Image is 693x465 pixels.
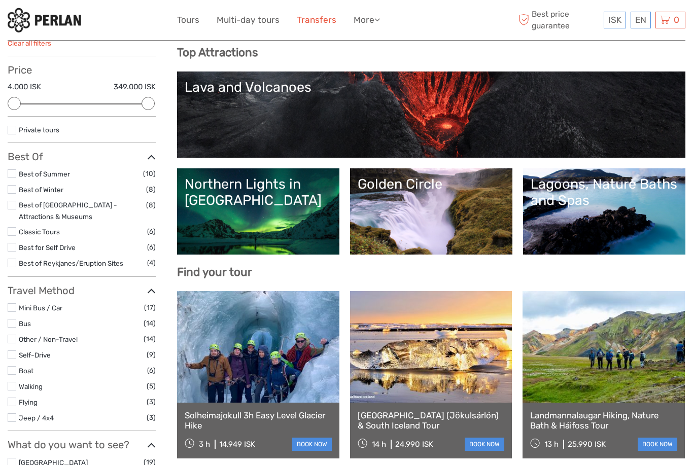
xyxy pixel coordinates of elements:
span: 13 h [544,440,559,449]
a: Multi-day tours [217,13,280,27]
a: Private tours [19,126,59,134]
a: Best of Reykjanes/Eruption Sites [19,259,123,267]
span: ISK [608,15,621,25]
a: Self-Drive [19,351,51,359]
span: Best price guarantee [516,9,601,31]
h3: What do you want to see? [8,439,156,451]
a: Lava and Volcanoes [185,79,678,150]
div: 24.990 ISK [395,440,433,449]
a: Flying [19,398,38,406]
span: (10) [143,168,156,180]
a: Lagoons, Nature Baths and Spas [531,176,678,247]
a: More [354,13,380,27]
a: Bus [19,319,31,328]
span: (6) [147,241,156,253]
span: 3 h [199,440,210,449]
span: (5) [147,380,156,392]
img: 288-6a22670a-0f57-43d8-a107-52fbc9b92f2c_logo_small.jpg [8,8,81,32]
div: 25.990 ISK [568,440,606,449]
h3: Best Of [8,151,156,163]
h3: Price [8,64,156,76]
a: Solheimajokull 3h Easy Level Glacier Hike [185,410,332,431]
a: Walking [19,382,43,390]
a: Tours [177,13,199,27]
a: Best of [GEOGRAPHIC_DATA] - Attractions & Museums [19,201,117,221]
span: 0 [672,15,681,25]
div: Lava and Volcanoes [185,79,678,95]
span: (4) [147,257,156,269]
b: Top Attractions [177,46,258,59]
span: (3) [147,396,156,408]
a: Clear all filters [8,39,51,47]
div: Lagoons, Nature Baths and Spas [531,176,678,209]
b: Find your tour [177,265,252,279]
div: Northern Lights in [GEOGRAPHIC_DATA] [185,176,332,209]
a: Northern Lights in [GEOGRAPHIC_DATA] [185,176,332,247]
span: (9) [147,349,156,361]
a: Best of Summer [19,170,70,178]
a: Landmannalaugar Hiking, Nature Bath & Háifoss Tour [530,410,677,431]
a: [GEOGRAPHIC_DATA] (Jökulsárlón) & South Iceland Tour [358,410,505,431]
a: Golden Circle [358,176,505,247]
span: (14) [144,333,156,345]
a: Best for Self Drive [19,243,76,252]
a: book now [465,438,504,451]
h3: Travel Method [8,284,156,297]
a: Boat [19,367,33,375]
span: (8) [146,199,156,211]
span: (14) [144,317,156,329]
div: EN [631,12,651,28]
label: 4.000 ISK [8,82,41,92]
a: Other / Non-Travel [19,335,78,343]
a: Mini Bus / Car [19,304,62,312]
a: Transfers [297,13,336,27]
span: (6) [147,365,156,376]
span: (17) [144,302,156,313]
label: 349.000 ISK [114,82,156,92]
div: 14.949 ISK [219,440,255,449]
a: book now [638,438,677,451]
a: Jeep / 4x4 [19,414,54,422]
span: (6) [147,226,156,237]
span: (3) [147,412,156,423]
div: Golden Circle [358,176,505,192]
span: (8) [146,184,156,195]
span: 14 h [372,440,386,449]
a: Best of Winter [19,186,63,194]
a: book now [292,438,332,451]
a: Classic Tours [19,228,60,236]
